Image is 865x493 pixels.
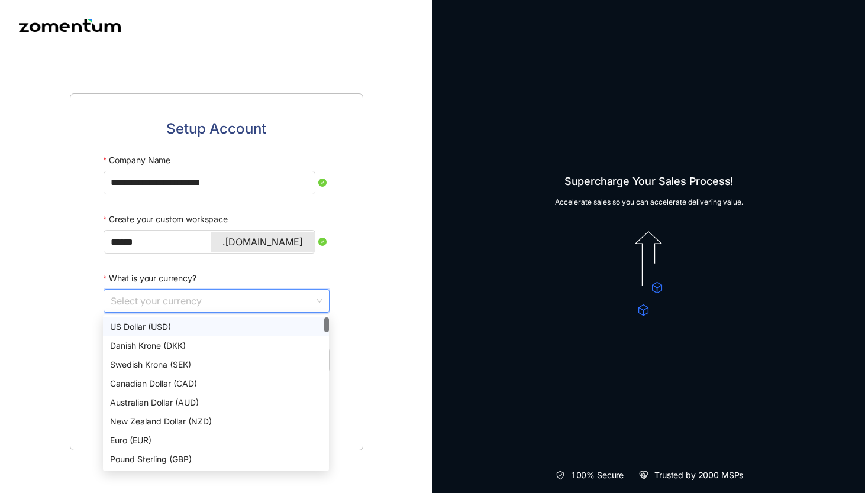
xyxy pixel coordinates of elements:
[654,469,743,481] span: Trusted by 2000 MSPs
[19,19,121,32] img: Zomentum logo
[555,197,743,207] span: Accelerate sales so you can accelerate delivering value.
[104,209,228,230] label: Create your custom workspace
[103,355,329,374] div: Swedish Krona (SEK)
[104,150,171,171] label: Company Name
[166,118,266,140] span: Setup Account
[110,453,322,466] div: Pound Sterling (GBP)
[110,358,322,371] div: Swedish Krona (SEK)
[211,232,315,252] div: .[DOMAIN_NAME]
[103,336,329,355] div: Danish Krone (DKK)
[555,173,743,190] span: Supercharge Your Sales Process!
[103,431,329,450] div: Euro (EUR)
[103,393,329,412] div: Australian Dollar (AUD)
[110,434,322,447] div: Euro (EUR)
[110,377,322,390] div: Canadian Dollar (CAD)
[571,469,624,481] span: 100% Secure
[104,171,315,194] input: Company Name
[103,450,329,469] div: Pound Sterling (GBP)
[110,320,322,333] div: US Dollar (USD)
[110,339,322,352] div: Danish Krone (DKK)
[104,268,196,289] label: What is your currency?
[103,317,329,336] div: US Dollar (USD)
[110,415,322,428] div: New Zealand Dollar (NZD)
[110,396,322,409] div: Australian Dollar (AUD)
[103,412,329,431] div: New Zealand Dollar (NZD)
[103,374,329,393] div: Canadian Dollar (CAD)
[111,235,306,249] input: Create your custom workspace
